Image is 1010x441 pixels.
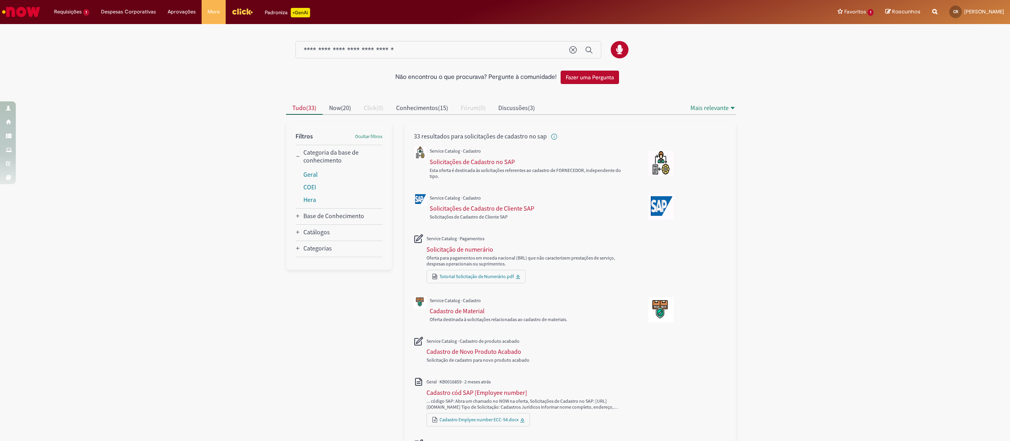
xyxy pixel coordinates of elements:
[964,8,1004,15] span: [PERSON_NAME]
[208,8,220,16] span: More
[54,8,82,16] span: Requisições
[291,8,310,17] p: +GenAi
[265,8,310,17] div: Padroniza
[844,8,866,16] span: Favoritos
[953,9,958,14] span: CR
[561,71,619,84] button: Fazer uma Pergunta
[892,8,920,15] span: Rascunhos
[885,8,920,16] a: Rascunhos
[101,8,156,16] span: Despesas Corporativas
[232,6,253,17] img: click_logo_yellow_360x200.png
[868,9,873,16] span: 1
[395,74,557,81] h2: Não encontrou o que procurava? Pergunte à comunidade!
[83,9,89,16] span: 1
[168,8,196,16] span: Aprovações
[1,4,41,20] img: ServiceNow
